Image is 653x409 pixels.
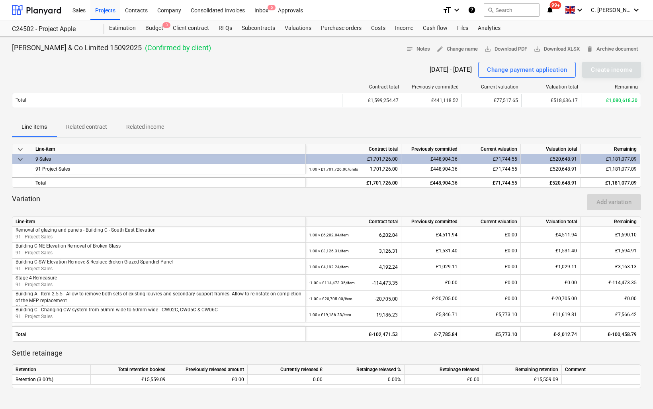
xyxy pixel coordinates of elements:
[521,326,581,342] div: £-2,012.74
[309,249,349,253] small: 1.00 × £3,126.31 / item
[309,227,398,243] div: 6,202.04
[562,365,640,375] div: Comment
[16,281,302,288] p: 91 | Project Sales
[442,5,452,15] i: format_size
[461,154,521,164] div: £71,744.55
[418,20,452,36] a: Cash flow
[16,275,302,281] p: Stage 4 Remeasure
[483,365,562,375] div: Remaining retention
[326,375,405,385] div: 0.00%
[530,43,583,55] button: Download XLSX
[12,365,91,375] div: Retention
[401,177,461,187] div: £448,904.36
[306,144,401,154] div: Contract total
[581,291,640,307] div: £0.00
[309,297,352,301] small: -1.00 × £20,705.00 / item
[484,45,527,54] span: Download PDF
[401,259,461,275] div: £1,029.11
[309,313,351,317] small: 1.00 × £19,186.23 / item
[461,217,521,227] div: Current valuation
[484,45,491,53] span: save_alt
[481,43,530,55] button: Download PDF
[478,62,576,78] button: Change payment application
[16,155,25,164] span: keyboard_arrow_down
[436,45,444,53] span: edit
[16,304,302,311] p: 91 | Project Sales
[581,227,640,243] div: £1,690.10
[402,94,461,107] div: £441,118.52
[581,307,640,322] div: £7,566.42
[401,291,461,307] div: £-20,705.00
[390,20,418,36] div: Income
[366,20,390,36] a: Costs
[280,20,316,36] a: Valuations
[22,123,47,131] p: Line-items
[401,275,461,291] div: £0.00
[32,144,306,154] div: Line-item
[521,243,581,259] div: £1,531.40
[487,7,494,13] span: search
[461,291,521,307] div: £0.00
[468,5,476,15] i: Knowledge base
[16,97,26,104] p: Total
[521,291,581,307] div: £-20,705.00
[12,194,40,210] p: Variation
[575,5,585,15] i: keyboard_arrow_down
[521,164,581,174] div: £520,648.91
[461,243,521,259] div: £0.00
[162,22,170,28] span: 3
[581,275,640,291] div: £-114,473.35
[16,227,302,234] p: Removal of glazing and panels - Building C - South East Elevation
[126,123,164,131] p: Related income
[525,84,578,90] div: Valuation total
[309,259,398,275] div: 4,192.24
[104,20,141,36] a: Estimation
[591,7,631,13] span: C. [PERSON_NAME]
[251,375,323,385] div: 0.00
[406,45,413,53] span: notes
[401,326,461,342] div: £-7,785.84
[401,154,461,164] div: £448,904.36
[35,164,302,174] div: 91 Project Sales
[581,259,640,275] div: £3,163.13
[16,243,302,250] p: Building C NE Elevation Removal of Broken Glass
[16,265,302,272] p: 91 | Project Sales
[32,177,306,187] div: Total
[433,43,481,55] button: Change name
[16,250,302,256] p: 91 | Project Sales
[66,123,107,131] p: Related contract
[401,217,461,227] div: Previously committed
[406,45,430,54] span: Notes
[237,20,280,36] div: Subcontracts
[309,307,398,323] div: 19,186.23
[141,20,168,36] div: Budget
[521,154,581,164] div: £520,648.91
[550,1,561,9] span: 99+
[342,94,402,107] div: £1,599,254.47
[403,43,433,55] button: Notes
[405,84,459,90] div: Previously committed
[16,259,302,265] p: Building C SW Elevation Remove & Replace Broken Glazed Spandrel Panel
[309,291,398,307] div: -20,705.00
[12,326,306,342] div: Total
[521,275,581,291] div: £0.00
[581,177,640,187] div: £1,181,077.09
[309,164,398,174] div: 1,701,726.00
[581,144,640,154] div: Remaining
[401,307,461,322] div: £5,846.71
[473,20,505,36] a: Analytics
[452,20,473,36] a: Files
[309,243,398,259] div: 3,126.31
[521,144,581,154] div: Valuation total
[12,348,641,358] p: Settle retainage
[91,365,169,375] div: Total retention booked
[483,375,562,385] div: £15,559.09
[214,20,237,36] div: RFQs
[487,65,567,75] div: Change payment application
[16,291,302,304] p: Building A - Item 2.5.5 - Allow to remove both sets of existing louvres and secondary support fra...
[169,365,248,375] div: Previously released amount
[12,375,91,385] div: Retention (3.00%)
